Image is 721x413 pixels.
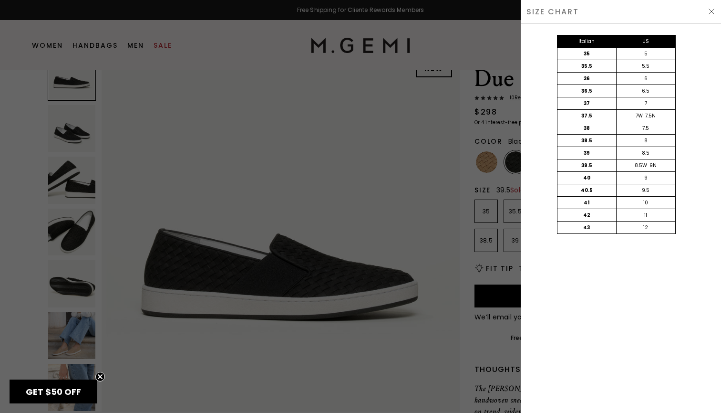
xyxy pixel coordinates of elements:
[557,222,617,233] div: 43
[557,73,617,85] div: 36
[557,60,617,72] div: 35.5
[616,197,675,209] div: 10
[557,184,617,196] div: 40.5
[10,380,97,403] div: GET $50 OFFClose teaser
[557,172,617,184] div: 40
[636,112,643,120] div: 7W
[557,197,617,209] div: 41
[645,112,656,120] div: 7.5N
[616,35,675,47] div: US
[616,147,675,159] div: 8.5
[557,135,617,147] div: 38.5
[708,8,715,15] img: Hide Drawer
[557,209,617,221] div: 42
[557,110,617,122] div: 37.5
[616,122,675,134] div: 7.5
[616,209,675,221] div: 11
[616,48,675,60] div: 5
[557,48,617,60] div: 35
[616,184,675,196] div: 9.5
[557,147,617,159] div: 39
[635,162,647,169] div: 8.5W
[557,159,617,171] div: 39.5
[649,162,657,169] div: 9N
[557,85,617,97] div: 36.5
[616,73,675,85] div: 6
[616,135,675,147] div: 8
[557,122,617,134] div: 38
[616,222,675,233] div: 12
[616,60,675,72] div: 5.5
[616,85,675,97] div: 6.5
[616,172,675,184] div: 9
[557,35,617,47] div: Italian
[95,372,105,381] button: Close teaser
[557,97,617,109] div: 37
[26,386,81,398] span: GET $50 OFF
[616,97,675,109] div: 7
